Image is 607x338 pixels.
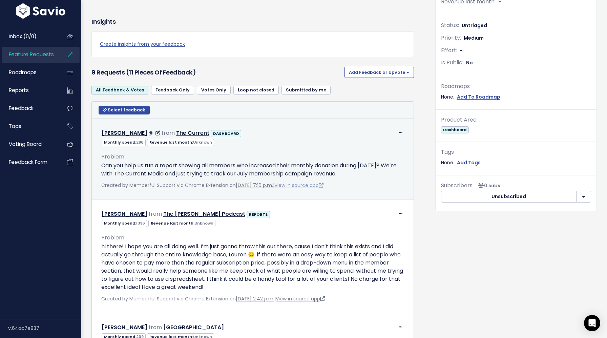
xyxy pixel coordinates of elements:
[101,162,404,178] p: Can you help us run a report showing all members who increased their monthly donation during [DAT...
[9,51,54,58] span: Feature Requests
[9,105,34,112] span: Feedback
[441,147,591,157] div: Tags
[2,83,56,98] a: Reports
[15,3,67,19] img: logo-white.9d6f32f41409.svg
[102,210,147,218] a: [PERSON_NAME]
[441,191,577,203] button: Unsubscribed
[441,93,591,101] div: None.
[281,86,331,94] a: Submitted by me
[464,35,484,41] span: Medium
[149,323,162,331] span: from
[100,40,405,48] a: Create insights from your feedback
[102,129,147,137] a: [PERSON_NAME]
[249,212,268,217] strong: REPORTS
[9,69,37,76] span: Roadmaps
[194,220,213,226] span: Unknown
[91,86,148,94] a: All Feedback & Votes
[101,234,124,241] span: Problem
[466,59,473,66] span: No
[2,47,56,62] a: Feature Requests
[163,323,224,331] a: [GEOGRAPHIC_DATA]
[441,59,463,66] span: Is Public:
[101,242,404,291] p: hi there! I hope you are all doing well. I’m just gonna throw this out there, cause I don’t think...
[441,182,473,189] span: Subscribers
[441,21,459,29] span: Status:
[2,29,56,44] a: Inbox (0/0)
[441,34,461,42] span: Priority:
[2,136,56,152] a: Voting Board
[101,153,124,161] span: Problem
[276,295,325,302] a: View in source app
[236,182,273,189] a: [DATE] 7:16 p.m.
[136,140,144,145] span: 286
[441,126,469,133] span: Dashboard
[9,87,29,94] span: Reports
[149,210,162,218] span: from
[213,131,239,136] strong: DASHBOARD
[462,22,487,29] span: Untriaged
[457,93,500,101] a: Add To Roadmap
[457,159,481,167] a: Add Tags
[9,159,47,166] span: Feedback form
[163,210,245,218] a: The [PERSON_NAME] Podcast
[441,46,457,54] span: Effort:
[101,182,323,189] span: Created by Memberful Support via Chrome Extension on |
[148,220,215,227] span: Revenue last month:
[147,139,214,146] span: Revenue last month:
[102,220,147,227] span: Monthly spend:
[9,123,21,130] span: Tags
[2,65,56,80] a: Roadmaps
[2,154,56,170] a: Feedback form
[236,295,274,302] a: [DATE] 2:42 p.m.
[584,315,600,331] div: Open Intercom Messenger
[101,295,325,302] span: Created by Memberful Support via Chrome Extension on |
[102,323,147,331] a: [PERSON_NAME]
[91,17,116,26] h3: Insights
[233,86,279,94] a: Loop not closed
[2,119,56,134] a: Tags
[441,82,591,91] div: Roadmaps
[9,33,37,40] span: Inbox (0/0)
[108,107,145,113] span: Select feedback
[102,139,146,146] span: Monthly spend:
[162,129,175,137] span: from
[99,106,150,114] button: Select feedback
[274,182,323,189] a: View in source app
[441,159,591,167] div: None.
[91,68,342,77] h3: 9 Requests (11 pieces of Feedback)
[136,220,145,226] span: 1336
[9,141,42,148] span: Voting Board
[197,86,231,94] a: Votes Only
[151,86,194,94] a: Feedback Only
[475,182,500,189] span: <p><strong>Subscribers</strong><br><br> No subscribers yet<br> </p>
[441,115,591,125] div: Product Area
[460,47,463,54] span: -
[8,319,81,337] div: v.64ac7e837
[193,140,212,145] span: Unknown
[2,101,56,116] a: Feedback
[344,67,414,78] button: Add Feedback or Upvote
[176,129,209,137] a: The Current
